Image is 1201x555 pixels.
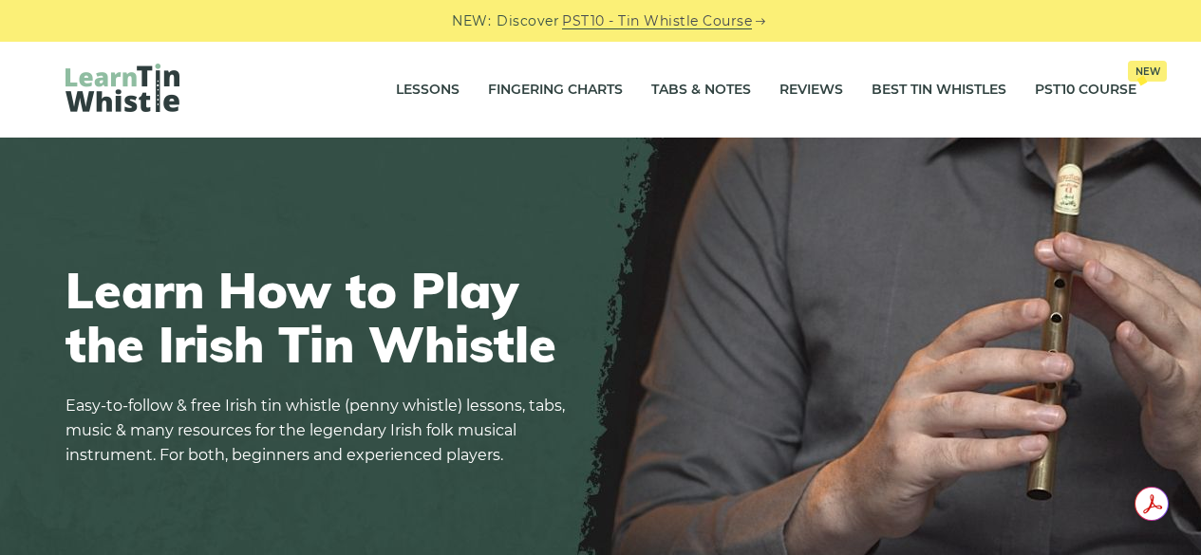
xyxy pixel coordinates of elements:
[779,66,843,114] a: Reviews
[1035,66,1136,114] a: PST10 CourseNew
[488,66,623,114] a: Fingering Charts
[66,394,578,468] p: Easy-to-follow & free Irish tin whistle (penny whistle) lessons, tabs, music & many resources for...
[396,66,460,114] a: Lessons
[651,66,751,114] a: Tabs & Notes
[872,66,1006,114] a: Best Tin Whistles
[66,263,578,371] h1: Learn How to Play the Irish Tin Whistle
[66,64,179,112] img: LearnTinWhistle.com
[1128,61,1167,82] span: New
